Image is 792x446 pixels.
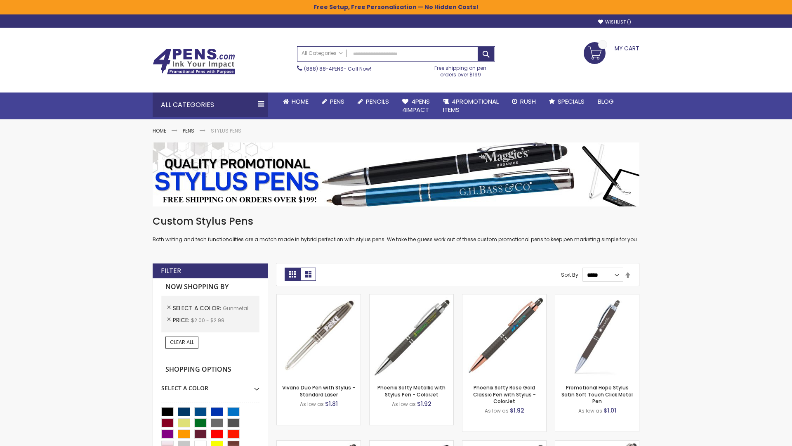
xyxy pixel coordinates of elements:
span: Specials [558,97,585,106]
span: All Categories [302,50,343,57]
a: Clear All [165,337,198,348]
span: As low as [392,401,416,408]
span: Rush [520,97,536,106]
a: Vivano Duo Pen with Stylus - Standard Laser [282,384,355,398]
img: Promotional Hope Stylus Satin Soft Touch Click Metal Pen-Gunmetal [555,294,639,378]
a: Home [276,93,315,111]
a: Phoenix Softy Rose Gold Classic Pen with Stylus - ColorJet-Gunmetal [462,294,546,301]
span: As low as [300,401,324,408]
span: As low as [485,407,509,414]
a: Home [153,127,166,134]
label: Sort By [561,271,578,278]
a: (888) 88-4PENS [304,65,344,72]
span: $1.81 [325,400,338,408]
a: Pencils [351,93,396,111]
a: Pens [315,93,351,111]
span: Pencils [366,97,389,106]
a: Wishlist [598,19,631,25]
span: $2.00 - $2.99 [191,317,224,324]
strong: Grid [285,268,300,281]
div: All Categories [153,93,268,117]
span: $1.92 [417,400,431,408]
span: Select A Color [173,304,223,312]
a: Phoenix Softy Rose Gold Classic Pen with Stylus - ColorJet [473,384,536,404]
a: 4Pens4impact [396,93,436,119]
a: Rush [505,93,542,111]
span: Gunmetal [223,305,248,312]
a: Promotional Hope Stylus Satin Soft Touch Click Metal Pen-Gunmetal [555,294,639,301]
strong: Now Shopping by [161,278,259,296]
span: $1.92 [510,406,524,415]
span: - Call Now! [304,65,371,72]
strong: Stylus Pens [211,127,241,134]
span: 4PROMOTIONAL ITEMS [443,97,499,114]
div: Select A Color [161,378,259,392]
img: Vivano Duo Pen with Stylus - Standard Laser-Gunmetal [277,294,361,378]
a: Promotional Hope Stylus Satin Soft Touch Click Metal Pen [561,384,633,404]
a: Specials [542,93,591,111]
span: $1.01 [603,406,616,415]
span: Blog [598,97,614,106]
a: 4PROMOTIONALITEMS [436,93,505,119]
a: Pens [183,127,194,134]
div: Both writing and tech functionalities are a match made in hybrid perfection with stylus pens. We ... [153,215,639,243]
strong: Shopping Options [161,361,259,379]
span: 4Pens 4impact [402,97,430,114]
a: All Categories [297,47,347,60]
h1: Custom Stylus Pens [153,215,639,228]
img: Phoenix Softy Rose Gold Classic Pen with Stylus - ColorJet-Gunmetal [462,294,546,378]
img: Stylus Pens [153,142,639,206]
span: Price [173,316,191,324]
a: Blog [591,93,620,111]
img: Phoenix Softy Metallic with Stylus Pen - ColorJet-Gunmetal [370,294,453,378]
span: As low as [578,407,602,414]
div: Free shipping on pen orders over $199 [426,62,495,78]
a: Phoenix Softy Metallic with Stylus Pen - ColorJet [377,384,445,398]
img: 4Pens Custom Pens and Promotional Products [153,48,235,75]
a: Vivano Duo Pen with Stylus - Standard Laser-Gunmetal [277,294,361,301]
span: Clear All [170,339,194,346]
strong: Filter [161,266,181,275]
span: Home [292,97,309,106]
a: Phoenix Softy Metallic with Stylus Pen - ColorJet-Gunmetal [370,294,453,301]
span: Pens [330,97,344,106]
